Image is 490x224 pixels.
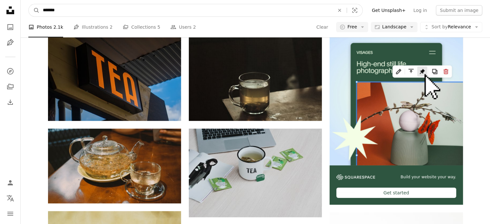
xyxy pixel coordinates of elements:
button: Sort byRelevance [420,22,482,32]
button: Clear [332,4,347,16]
button: Search Unsplash [29,4,40,16]
a: Users 2 [170,17,196,37]
img: file-1606177908946-d1eed1cbe4f5image [336,174,375,180]
img: file-1723602894256-972c108553a7image [330,32,463,165]
a: Home — Unsplash [4,4,17,18]
span: 2 [193,24,196,31]
div: Get started [336,188,456,198]
button: Menu [4,207,17,220]
a: Log in / Sign up [4,176,17,189]
a: Collections [4,80,17,93]
span: 2 [110,24,113,31]
a: clear glass mug with brown liquid [189,73,322,79]
a: a tea pot and a glass cup on a table [48,163,181,169]
a: white ceramic mug beside green and white box [189,170,322,176]
form: Find visuals sitewide [28,4,363,17]
a: Collections 5 [123,17,160,37]
a: a black and orange sign hanging from the side of a building [48,73,181,79]
button: Landscape [371,22,418,32]
button: Submit an image [436,5,482,15]
button: Visual search [347,4,362,16]
span: Landscape [382,24,406,30]
img: a black and orange sign hanging from the side of a building [48,32,181,121]
a: Explore [4,65,17,78]
button: Free [336,22,368,32]
img: a tea pot and a glass cup on a table [48,129,181,203]
a: Illustrations [4,36,17,49]
span: Build your website your way. [400,174,456,180]
a: Download History [4,96,17,109]
span: Free [347,24,357,30]
a: Build your website your way.Get started [330,32,463,205]
a: Photos [4,21,17,34]
img: clear glass mug with brown liquid [189,32,322,121]
button: Language [4,192,17,205]
a: Get Unsplash+ [368,5,409,15]
button: Clear [316,22,329,32]
span: 5 [157,24,160,31]
a: Log in [409,5,431,15]
span: Relevance [431,24,471,30]
img: white ceramic mug beside green and white box [189,129,322,217]
span: Sort by [431,24,447,29]
a: Illustrations 2 [73,17,112,37]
